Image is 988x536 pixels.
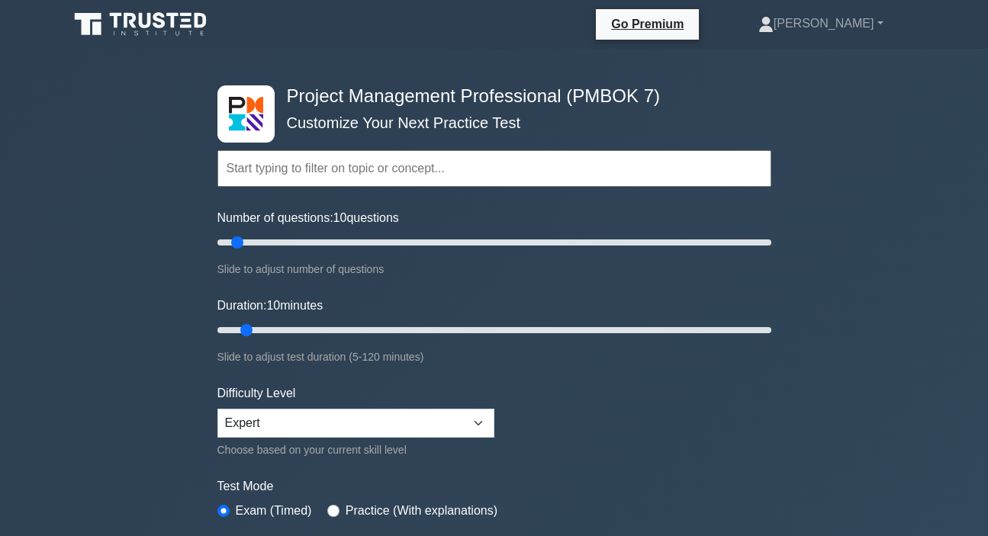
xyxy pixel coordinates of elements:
[217,348,771,366] div: Slide to adjust test duration (5-120 minutes)
[217,384,296,403] label: Difficulty Level
[281,85,697,108] h4: Project Management Professional (PMBOK 7)
[236,502,312,520] label: Exam (Timed)
[602,14,693,34] a: Go Premium
[346,502,497,520] label: Practice (With explanations)
[333,211,347,224] span: 10
[217,441,494,459] div: Choose based on your current skill level
[266,299,280,312] span: 10
[217,209,399,227] label: Number of questions: questions
[217,477,771,496] label: Test Mode
[217,150,771,187] input: Start typing to filter on topic or concept...
[722,8,920,39] a: [PERSON_NAME]
[217,260,771,278] div: Slide to adjust number of questions
[217,297,323,315] label: Duration: minutes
